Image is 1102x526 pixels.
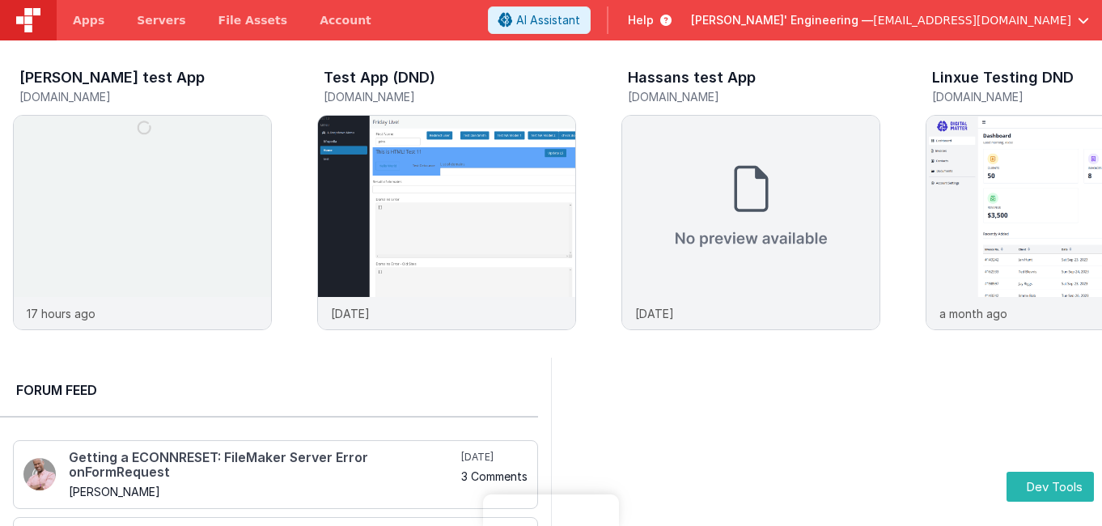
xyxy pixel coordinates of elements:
[19,70,205,86] h3: [PERSON_NAME] test App
[218,12,288,28] span: File Assets
[13,440,538,509] a: Getting a ECONNRESET: FileMaker Server Error onFormRequest [PERSON_NAME] [DATE] 3 Comments
[461,470,528,482] h5: 3 Comments
[932,70,1074,86] h3: Linxue Testing DND
[488,6,591,34] button: AI Assistant
[324,70,435,86] h3: Test App (DND)
[628,12,654,28] span: Help
[16,380,522,400] h2: Forum Feed
[873,12,1071,28] span: [EMAIL_ADDRESS][DOMAIN_NAME]
[691,12,1089,28] button: [PERSON_NAME]' Engineering — [EMAIL_ADDRESS][DOMAIN_NAME]
[691,12,873,28] span: [PERSON_NAME]' Engineering —
[19,91,272,103] h5: [DOMAIN_NAME]
[73,12,104,28] span: Apps
[1007,472,1094,502] button: Dev Tools
[69,451,458,479] h4: Getting a ECONNRESET: FileMaker Server Error onFormRequest
[516,12,580,28] span: AI Assistant
[331,305,370,322] p: [DATE]
[939,305,1007,322] p: a month ago
[628,70,756,86] h3: Hassans test App
[635,305,674,322] p: [DATE]
[324,91,576,103] h5: [DOMAIN_NAME]
[461,451,528,464] h5: [DATE]
[137,12,185,28] span: Servers
[23,458,56,490] img: 411_2.png
[628,91,880,103] h5: [DOMAIN_NAME]
[69,486,458,498] h5: [PERSON_NAME]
